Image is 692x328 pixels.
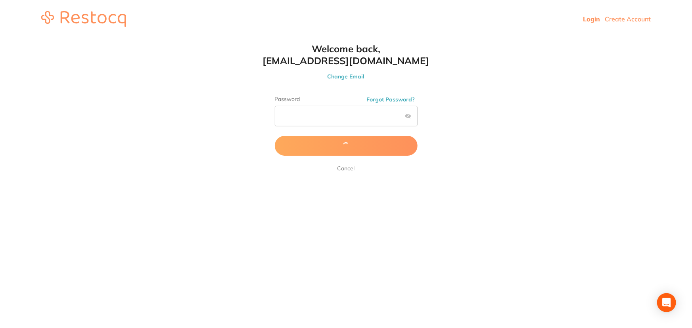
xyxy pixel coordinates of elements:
[364,96,418,103] button: Forgot Password?
[259,43,433,67] h1: Welcome back, [EMAIL_ADDRESS][DOMAIN_NAME]
[657,293,676,312] div: Open Intercom Messenger
[605,15,651,23] a: Create Account
[259,73,433,80] button: Change Email
[583,15,600,23] a: Login
[41,11,126,27] img: restocq_logo.svg
[275,96,418,103] label: Password
[336,164,357,173] a: Cancel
